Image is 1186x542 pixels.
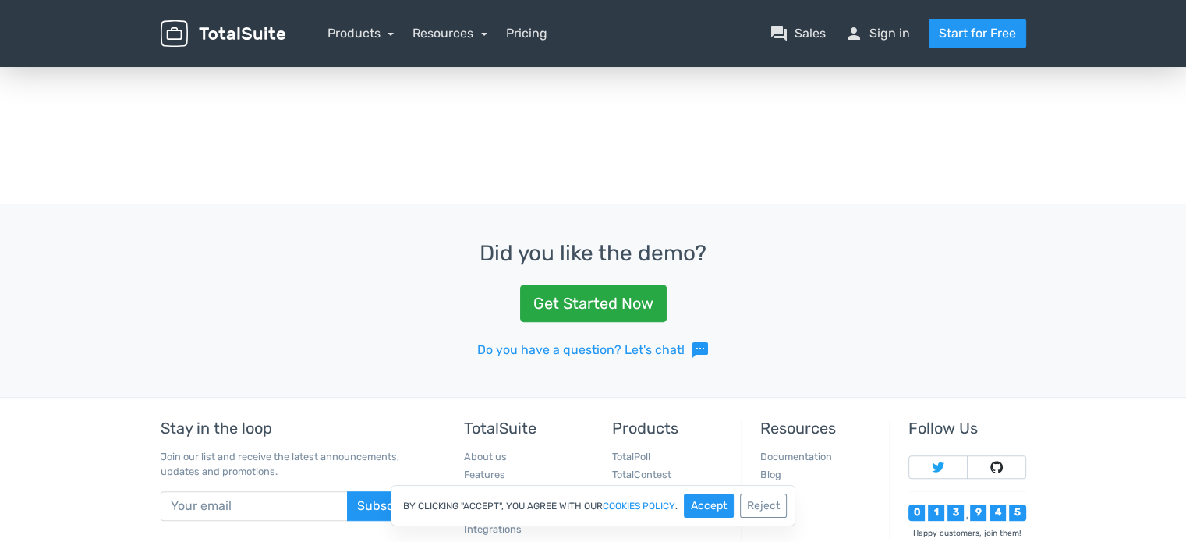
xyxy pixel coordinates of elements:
a: About us [464,451,507,462]
span: sms [691,341,710,360]
a: Resources [412,26,487,41]
h5: Stay in the loop [161,420,427,437]
a: Features [464,469,505,480]
a: Start for Free [929,19,1026,48]
h5: Resources [760,420,877,437]
a: question_answerSales [770,24,826,43]
img: Follow TotalSuite on Twitter [932,461,944,473]
a: Pricing [506,24,547,43]
div: By clicking "Accept", you agree with our . [391,485,795,526]
a: Integrations [464,523,522,535]
button: Accept [684,494,734,518]
p: Join our list and receive the latest announcements, updates and promotions. [161,449,427,479]
span: question_answer [770,24,788,43]
img: Follow TotalSuite on Github [990,461,1003,473]
a: Blog [760,469,781,480]
span: person [844,24,863,43]
img: TotalSuite for WordPress [161,20,285,48]
div: Happy customers, join them! [908,527,1025,539]
a: Documentation [760,451,832,462]
a: Do you have a question? Let's chat!sms [477,341,710,360]
button: Reject [740,494,787,518]
a: TotalContest [612,469,671,480]
a: Get Started Now [520,285,667,322]
h3: Did you like the demo? [37,242,1149,266]
h5: Follow Us [908,420,1025,437]
a: cookies policy [603,501,675,511]
a: personSign in [844,24,910,43]
a: TotalPoll [612,451,650,462]
h5: TotalSuite [464,420,581,437]
a: Products [327,26,395,41]
h5: Products [612,420,729,437]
